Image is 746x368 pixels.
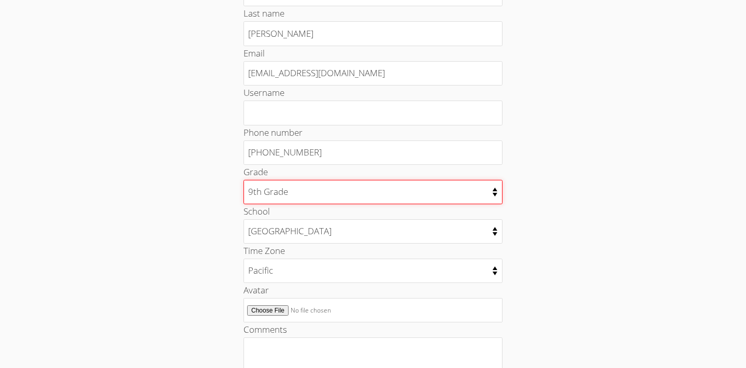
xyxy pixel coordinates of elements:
[243,245,285,257] label: Time Zone
[243,205,270,217] label: School
[243,47,265,59] label: Email
[243,284,269,296] label: Avatar
[243,323,287,335] label: Comments
[243,7,284,19] label: Last name
[243,166,268,178] label: Grade
[243,126,303,138] label: Phone number
[243,87,284,98] label: Username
